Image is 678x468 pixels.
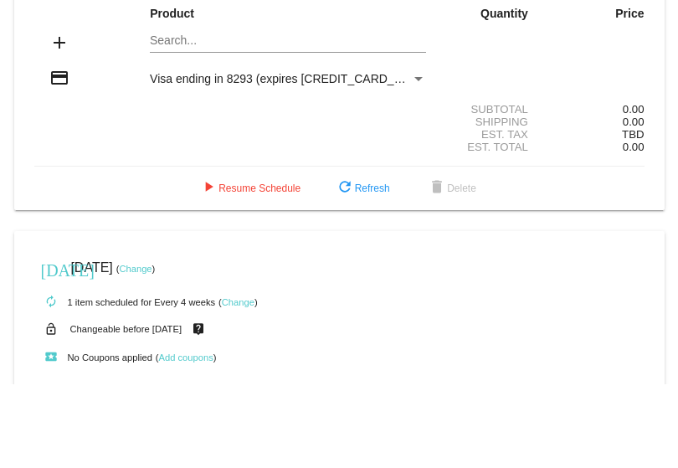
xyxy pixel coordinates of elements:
small: No Coupons applied [34,352,152,363]
span: Visa ending in 8293 (expires [CREDIT_CARD_DATA]) [150,72,430,85]
input: Search... [150,34,426,48]
mat-icon: credit_card [49,68,69,88]
a: Add coupons [159,352,213,363]
mat-select: Payment Method [150,72,426,85]
strong: Product [150,7,194,20]
mat-icon: local_play [41,347,61,368]
div: Est. Tax [440,128,542,141]
div: 0.00 [542,103,645,116]
small: ( ) [116,264,156,274]
span: 0.00 [623,141,645,153]
small: Changeable before [DATE] [70,324,182,334]
mat-icon: autorenew [41,292,61,312]
span: [DATE] [70,260,112,275]
span: 0.00 [623,116,645,128]
span: TBD [622,128,644,141]
a: Change [119,264,152,274]
strong: Quantity [480,7,528,20]
mat-icon: lock_open [41,318,61,340]
small: ( ) [156,352,217,363]
div: Subtotal [440,103,542,116]
div: Est. Total [440,141,542,153]
div: Shipping [440,116,542,128]
small: 1 item scheduled for Every 4 weeks [34,297,216,307]
mat-icon: add [49,33,69,53]
mat-icon: [DATE] [41,259,61,279]
strong: Price [615,7,644,20]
